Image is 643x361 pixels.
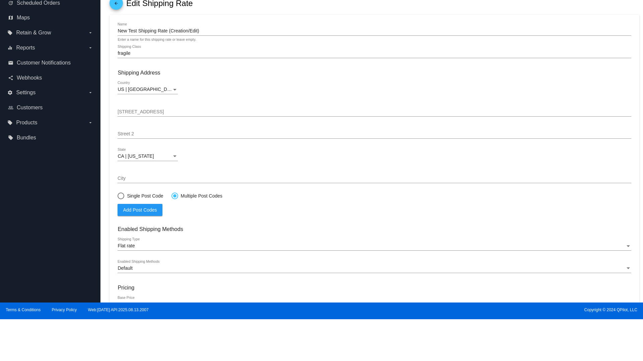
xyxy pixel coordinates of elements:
a: Privacy Policy [52,308,77,312]
span: Settings [16,90,35,96]
i: email [8,60,13,66]
a: Web:[DATE] API:2025.08.13.2007 [88,308,149,312]
i: update [8,0,13,6]
span: Customers [17,105,43,111]
mat-icon: arrow_back [112,1,120,9]
i: arrow_drop_down [88,90,93,95]
input: Base Price [118,302,631,307]
i: arrow_drop_down [88,120,93,125]
div: Single Post Code [124,193,163,199]
mat-select: Country [118,87,178,92]
mat-select: Shipping Type [118,243,631,249]
app-text-input-dialog: Post Codes List [118,207,162,213]
i: people_outline [8,105,13,110]
mat-select: State [118,154,178,159]
span: Bundles [17,135,36,141]
span: Copyright © 2024 QPilot, LLC [327,308,637,312]
span: Products [16,120,37,126]
input: Street 2 [118,131,631,137]
span: Default [118,265,132,271]
span: US | [GEOGRAPHIC_DATA] [118,87,177,92]
div: Multiple Post Codes [178,193,223,199]
span: Reports [16,45,35,51]
i: share [8,75,13,81]
i: equalizer [7,45,13,50]
input: Street 1 [118,109,631,115]
span: Flat rate [118,243,135,248]
i: local_offer [8,135,13,140]
input: Shipping Class [118,51,631,56]
span: Retain & Grow [16,30,51,36]
i: arrow_drop_down [88,30,93,35]
i: local_offer [7,120,13,125]
div: Enter a name for this shipping rate or leave empty. [118,38,196,42]
span: Customer Notifications [17,60,71,66]
i: settings [7,90,13,95]
span: CA | [US_STATE] [118,153,154,159]
input: City [118,176,631,181]
h3: Enabled Shipping Methods [118,226,631,232]
i: map [8,15,13,20]
i: local_offer [7,30,13,35]
mat-select: Enabled Shipping Methods [118,266,631,271]
span: Add Post Codes [123,207,157,213]
i: arrow_drop_down [88,45,93,50]
input: Name [118,28,631,34]
h3: Pricing [118,284,631,291]
h3: Shipping Address [118,70,631,76]
a: Terms & Conditions [6,308,41,312]
span: Maps [17,15,30,21]
span: Webhooks [17,75,42,81]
